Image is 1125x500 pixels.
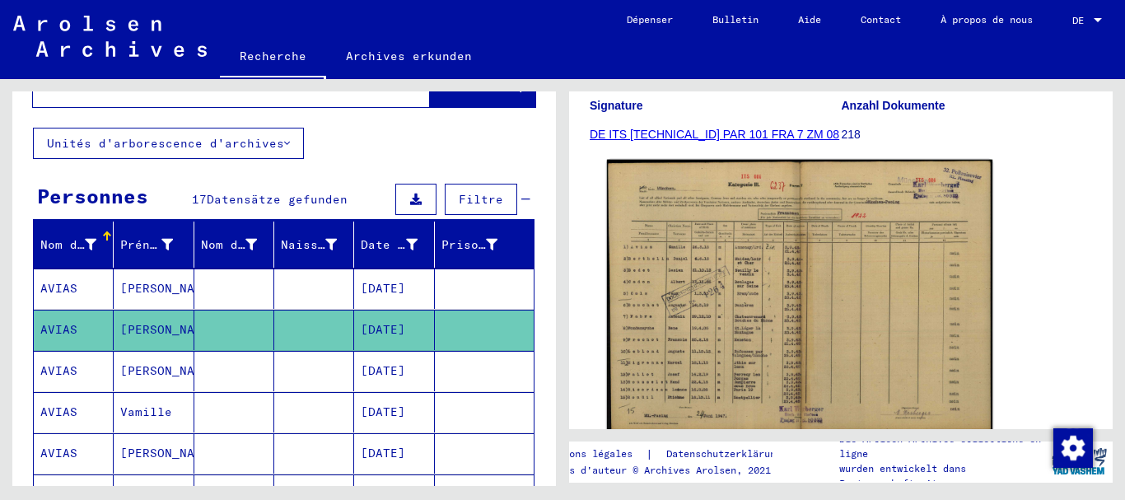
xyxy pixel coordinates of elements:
[361,231,437,258] div: Date de naissance
[712,13,759,26] font: Bulletin
[540,447,633,460] font: Mentions légales
[240,49,306,63] font: Recherche
[627,13,673,26] font: Dépenser
[842,99,945,112] font: Anzahl Dokumente
[281,237,348,252] font: Naissance‏
[326,36,492,76] a: Archives erkunden
[346,49,472,63] font: Archives erkunden
[798,13,821,26] font: Aide
[40,231,117,258] div: Nom de famille
[361,404,405,419] font: [DATE]
[653,446,801,463] a: Datenschutzerklärung
[194,222,274,268] mat-header-cell: Nom de naissance
[361,237,487,252] font: Date de naissance
[839,462,966,489] font: wurden entwickelt dans Partnerschaft mit
[540,464,771,476] font: Droits d'auteur © Archives Arolsen, 2021
[40,237,144,252] font: Nom de famille
[540,446,646,463] a: Mentions légales
[441,231,518,258] div: Prisonnier #
[47,136,284,151] font: Unités d'arborescence d'archives
[861,13,901,26] font: Contact
[220,36,326,79] a: Recherche
[361,363,405,378] font: [DATE]
[40,446,77,460] font: AVIAS
[441,237,530,252] font: Prisonnier #
[40,363,77,378] font: AVIAS
[1072,14,1084,26] font: DE
[120,363,217,378] font: [PERSON_NAME]
[120,322,217,337] font: [PERSON_NAME]
[590,99,643,112] font: Signature
[13,16,207,57] img: Arolsen_neg.svg
[37,184,148,208] font: Personnes
[1053,428,1092,467] div: Zustimmung ändern
[120,281,217,296] font: [PERSON_NAME]
[590,128,839,141] a: DE ITS [TECHNICAL_ID] PAR 101 FRA 7 ZM 08
[201,237,320,252] font: Nom de naissance
[361,281,405,296] font: [DATE]
[941,13,1033,26] font: À propos de nous
[114,222,194,268] mat-header-cell: Prénom
[120,237,165,252] font: Prénom
[274,222,354,268] mat-header-cell: Naissance‏
[207,192,348,207] font: Datensätze gefunden
[120,231,193,258] div: Prénom
[607,160,992,435] img: 001.jpg
[1048,441,1110,482] img: yv_logo.png
[435,222,534,268] mat-header-cell: Prisonnier #
[192,192,207,207] font: 17
[120,446,217,460] font: [PERSON_NAME]
[34,222,114,268] mat-header-cell: Nom de famille
[459,192,503,207] font: Filtre
[445,184,517,215] button: Filtre
[120,404,172,419] font: Vamille
[201,231,278,258] div: Nom de naissance
[40,404,77,419] font: AVIAS
[666,447,782,460] font: Datenschutzerklärung
[842,128,861,141] font: 218
[33,128,304,159] button: Unités d'arborescence d'archives
[354,222,434,268] mat-header-cell: Date de naissance
[1053,428,1093,468] img: Zustimmung ändern
[281,231,357,258] div: Naissance‏
[40,322,77,337] font: AVIAS
[646,446,653,461] font: |
[361,446,405,460] font: [DATE]
[361,322,405,337] font: [DATE]
[40,281,77,296] font: AVIAS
